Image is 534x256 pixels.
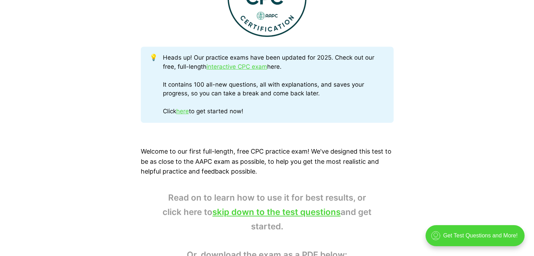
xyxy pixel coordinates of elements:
[206,63,267,70] a: interactive CPC exam
[150,53,163,116] div: 💡
[163,53,384,116] div: Heads up! Our practice exams have been updated for 2025. Check out our free, full-length here. It...
[176,108,189,115] a: here
[212,207,341,217] a: skip down to the test questions
[141,147,394,177] p: Welcome to our first full-length, free CPC practice exam! We've designed this test to be as close...
[420,222,534,256] iframe: portal-trigger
